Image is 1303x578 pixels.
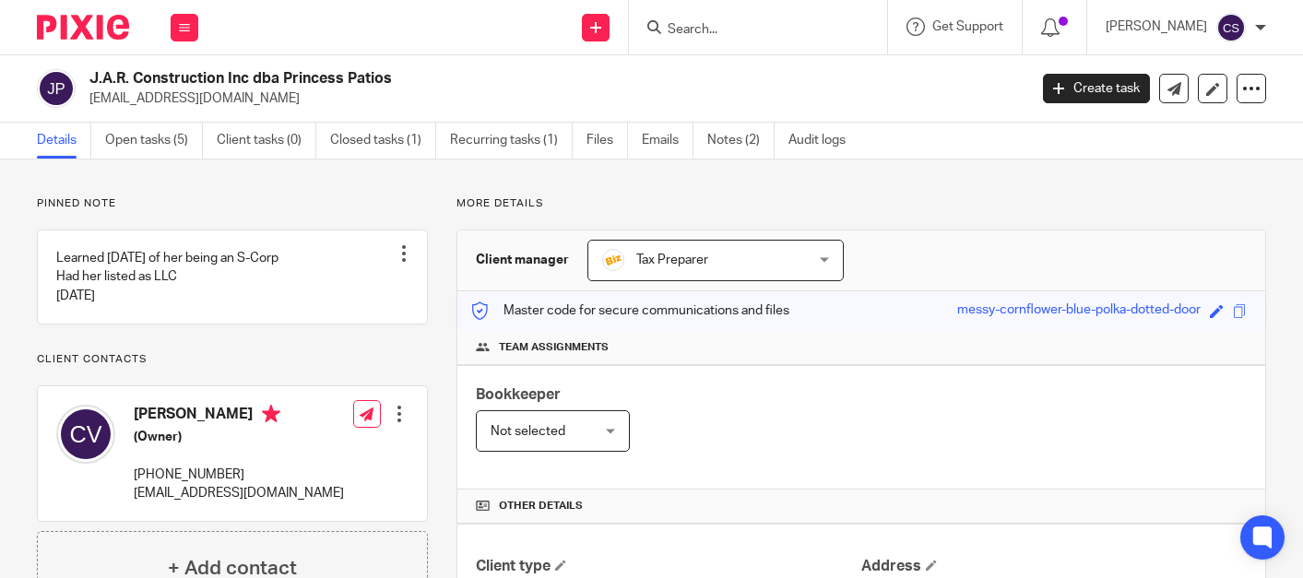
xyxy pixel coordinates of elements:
[707,123,775,159] a: Notes (2)
[37,123,91,159] a: Details
[134,405,344,428] h4: [PERSON_NAME]
[476,557,861,576] h4: Client type
[134,428,344,446] h5: (Owner)
[666,22,832,39] input: Search
[476,387,561,402] span: Bookkeeper
[1216,13,1246,42] img: svg%3E
[957,301,1201,322] div: messy-cornflower-blue-polka-dotted-door
[37,196,428,211] p: Pinned note
[134,484,344,502] p: [EMAIL_ADDRESS][DOMAIN_NAME]
[89,69,830,88] h2: J.A.R. Construction Inc dba Princess Patios
[262,405,280,423] i: Primary
[37,15,129,40] img: Pixie
[1043,74,1150,103] a: Create task
[586,123,628,159] a: Files
[861,557,1247,576] h4: Address
[37,352,428,367] p: Client contacts
[476,251,569,269] h3: Client manager
[788,123,859,159] a: Audit logs
[636,254,708,266] span: Tax Preparer
[134,466,344,484] p: [PHONE_NUMBER]
[330,123,436,159] a: Closed tasks (1)
[491,425,565,438] span: Not selected
[499,499,583,513] span: Other details
[499,340,609,355] span: Team assignments
[37,69,76,108] img: svg%3E
[602,249,624,271] img: siteIcon.png
[642,123,693,159] a: Emails
[89,89,1015,108] p: [EMAIL_ADDRESS][DOMAIN_NAME]
[56,405,115,464] img: svg%3E
[471,301,789,320] p: Master code for secure communications and files
[450,123,573,159] a: Recurring tasks (1)
[932,20,1003,33] span: Get Support
[105,123,203,159] a: Open tasks (5)
[217,123,316,159] a: Client tasks (0)
[456,196,1266,211] p: More details
[1106,18,1207,36] p: [PERSON_NAME]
